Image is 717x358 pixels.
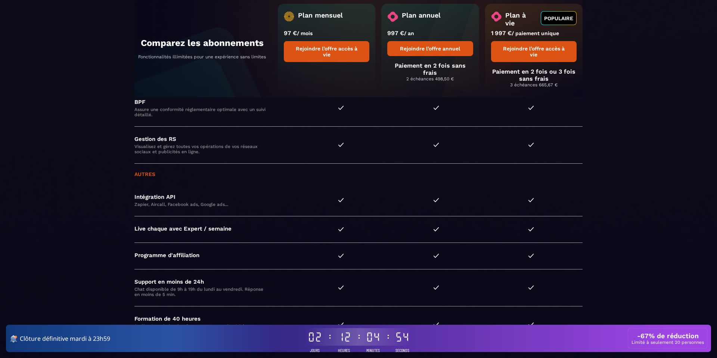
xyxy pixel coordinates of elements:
p: Limité à seulement 20 personnes [631,340,704,345]
img: checked [433,254,439,258]
p: Zapier, Aircall, Facebook ads, Google ads... [134,202,267,207]
img: checked [528,286,534,290]
img: checked [338,254,344,258]
span: Plan mensuel [298,11,343,25]
img: checked [338,227,344,231]
p: (Utilisations de la plateforme + cours productivité, vente, marketing, création de votre webinair... [134,324,267,334]
img: checked [433,227,439,231]
span: Seconds [395,348,409,353]
img: checked [433,322,439,327]
a: Rejoindre l’offre annuel [387,41,473,56]
h3: -67% de réduction [637,332,699,340]
span: Jours [310,348,320,353]
span: Clôture définitive mardi à 23h59 [20,334,110,343]
img: checked [528,198,534,202]
img: checked [528,143,534,147]
img: checked [338,286,344,290]
span: Plan annuel [402,11,441,25]
img: checked [338,322,344,327]
h4: Live chaque avec Expert / semaine [134,225,293,232]
p: Assure une conformité réglementaire optimale avec un suivi détaillé. [134,107,267,117]
button: POPULAIRE [541,11,577,25]
p: Paiement en 2 fois sans frais [387,62,473,76]
h4: Gestion des RS [134,136,293,142]
h3: Autres [134,171,488,177]
span: / an [404,30,414,36]
img: checked [433,198,439,202]
img: checked [528,227,534,231]
img: checked [528,106,534,110]
a: Rejoindre l’offre accès à vie [284,41,369,62]
span: 1 997 € [491,30,512,37]
span: POPULAIRE [544,15,573,21]
img: checked [528,254,534,258]
h4: Programme d'affiliation [134,252,293,259]
span: Plan à vie [505,11,537,25]
span: / paiement unique [512,30,559,36]
span: 997 € [387,30,404,37]
img: checked [433,143,439,147]
div: 04 [366,331,380,343]
p: 3 échéances 665,67 € [491,82,577,87]
h4: Support en moins de 24h [134,278,293,285]
p: Chat disponible de 9h à 19h du lundi au vendredi. Réponse en moins de 5 min. [134,287,267,297]
div: 02 [308,331,322,343]
span: 97 € [284,30,297,37]
p: Fonctionnalités illimitées pour une expérience sans limites [138,54,266,59]
p: 2 échéances 498,50 € [387,76,473,81]
a: Rejoindre l’offre accès à vie [491,41,577,62]
div: 54 [395,331,409,343]
span: / mois [297,30,313,36]
p: Visualisez et gérez toutes vos opérations de vos réseaux sociaux et publicités en ligne. [134,144,267,154]
span: Minutes [366,348,380,353]
div: 12 [337,331,351,343]
img: checked [338,106,344,110]
h2: Comparez les abonnements [141,38,264,48]
img: checked [433,106,439,110]
h4: Intégration API [134,194,293,200]
img: checked [528,322,534,327]
p: Paiement en 2 fois ou 3 fois sans frais [491,68,577,82]
img: checked [338,198,344,202]
h4: Formation de 40 heures [134,315,293,322]
span: Heures [338,348,350,353]
h4: BPF [134,99,293,105]
img: checked [338,143,344,147]
img: checked [433,286,439,290]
